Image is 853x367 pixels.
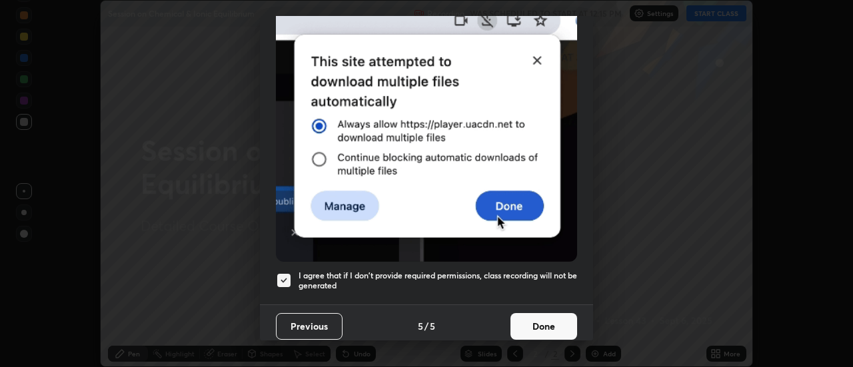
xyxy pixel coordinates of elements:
h5: I agree that if I don't provide required permissions, class recording will not be generated [299,270,577,291]
h4: / [425,319,428,333]
button: Previous [276,313,343,340]
button: Done [510,313,577,340]
h4: 5 [430,319,435,333]
h4: 5 [418,319,423,333]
